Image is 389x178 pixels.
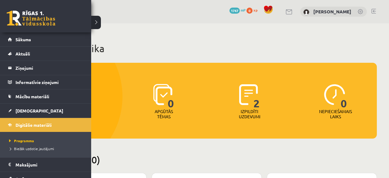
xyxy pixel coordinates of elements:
h2: Pieejamie (10) [36,154,377,166]
a: Maksājumi [8,158,84,172]
p: Nepieciešamais laiks [319,109,352,119]
a: Digitālie materiāli [8,118,84,132]
a: Aktuāli [8,47,84,61]
a: Rīgas 1. Tālmācības vidusskola [7,11,55,26]
a: Biežāk uzdotie jautājumi [8,146,85,151]
span: [DEMOGRAPHIC_DATA] [15,108,63,113]
a: 0 xp [246,8,260,12]
img: Līva Ādmīdiņa [303,9,309,15]
a: Ziņojumi [8,61,84,75]
legend: Maksājumi [15,158,84,172]
h1: Mana statistika [36,42,377,55]
img: icon-learned-topics-4a711ccc23c960034f471b6e78daf4a3bad4a20eaf4de84257b87e66633f6470.svg [153,84,172,105]
span: Digitālie materiāli [15,122,52,128]
a: Mācību materiāli [8,89,84,103]
span: Biežāk uzdotie jautājumi [8,146,54,151]
legend: Ziņojumi [15,61,84,75]
span: Sākums [15,37,31,42]
a: [PERSON_NAME] [313,8,351,15]
legend: Informatīvie ziņojumi [15,75,84,89]
span: xp [253,8,257,12]
span: Aktuāli [15,51,30,56]
img: icon-completed-tasks-ad58ae20a441b2904462921112bc710f1caf180af7a3daa7317a5a94f2d26646.svg [239,84,258,105]
img: icon-clock-7be60019b62300814b6bd22b8e044499b485619524d84068768e800edab66f18.svg [324,84,345,105]
span: 1747 [229,8,240,14]
span: 2 [253,84,260,109]
a: [DEMOGRAPHIC_DATA] [8,104,84,118]
a: Programma [8,138,85,143]
a: Informatīvie ziņojumi [8,75,84,89]
span: 0 [168,84,174,109]
span: 0 [341,84,347,109]
span: mP [241,8,246,12]
span: Programma [8,138,34,143]
p: Izpildīti uzdevumi [238,109,261,119]
a: 1747 mP [229,8,246,12]
span: Mācību materiāli [15,94,49,99]
span: 0 [246,8,253,14]
a: Sākums [8,32,84,46]
p: Apgūtās tēmas [152,109,176,119]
